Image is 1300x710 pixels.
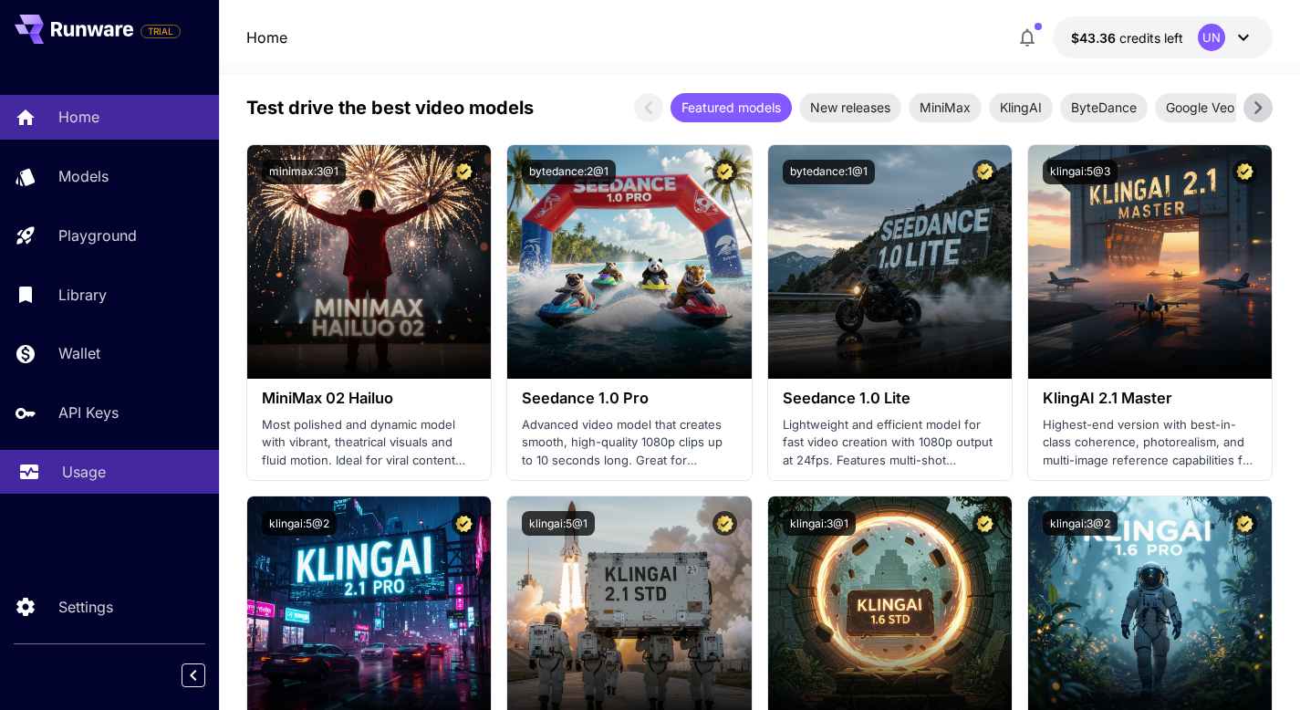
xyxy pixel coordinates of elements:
div: MiniMax [909,93,982,122]
span: Featured models [671,98,792,117]
span: Add your payment card to enable full platform functionality. [140,20,181,42]
img: alt [247,145,491,379]
p: Models [58,165,109,187]
button: klingai:5@1 [522,511,595,536]
button: Collapse sidebar [182,663,205,687]
p: Most polished and dynamic model with vibrant, theatrical visuals and fluid motion. Ideal for vira... [262,416,476,470]
span: MiniMax [909,98,982,117]
button: Certified Model – Vetted for best performance and includes a commercial license. [972,511,997,536]
h3: Seedance 1.0 Pro [522,390,736,407]
p: Home [58,106,99,128]
h3: Seedance 1.0 Lite [783,390,997,407]
button: bytedance:1@1 [783,160,875,184]
span: credits left [1119,30,1183,46]
span: Google Veo [1155,98,1245,117]
span: New releases [799,98,901,117]
button: Certified Model – Vetted for best performance and includes a commercial license. [452,511,476,536]
img: alt [768,145,1012,379]
p: Settings [58,596,113,618]
div: ByteDance [1060,93,1148,122]
p: Usage [62,461,106,483]
a: Home [246,26,287,48]
button: Certified Model – Vetted for best performance and includes a commercial license. [712,160,737,184]
p: Highest-end version with best-in-class coherence, photorealism, and multi-image reference capabil... [1043,416,1257,470]
div: Collapse sidebar [195,659,219,692]
nav: breadcrumb [246,26,287,48]
button: Certified Model – Vetted for best performance and includes a commercial license. [1232,511,1257,536]
p: Test drive the best video models [246,94,534,121]
div: UN [1198,24,1225,51]
img: alt [1028,145,1272,379]
button: $43.35914UN [1053,16,1273,58]
span: KlingAI [989,98,1053,117]
button: klingai:3@1 [783,511,856,536]
button: klingai:5@2 [262,511,337,536]
p: Library [58,284,107,306]
button: Certified Model – Vetted for best performance and includes a commercial license. [972,160,997,184]
div: KlingAI [989,93,1053,122]
span: TRIAL [141,25,180,38]
p: Lightweight and efficient model for fast video creation with 1080p output at 24fps. Features mult... [783,416,997,470]
p: API Keys [58,402,119,423]
p: Playground [58,224,137,246]
button: Certified Model – Vetted for best performance and includes a commercial license. [452,160,476,184]
div: Google Veo [1155,93,1245,122]
button: bytedance:2@1 [522,160,616,184]
h3: KlingAI 2.1 Master [1043,390,1257,407]
button: klingai:3@2 [1043,511,1118,536]
span: ByteDance [1060,98,1148,117]
div: New releases [799,93,901,122]
button: minimax:3@1 [262,160,346,184]
span: $43.36 [1071,30,1119,46]
button: klingai:5@3 [1043,160,1118,184]
button: Certified Model – Vetted for best performance and includes a commercial license. [712,511,737,536]
div: Featured models [671,93,792,122]
p: Wallet [58,342,100,364]
h3: MiniMax 02 Hailuo [262,390,476,407]
p: Advanced video model that creates smooth, high-quality 1080p clips up to 10 seconds long. Great f... [522,416,736,470]
button: Certified Model – Vetted for best performance and includes a commercial license. [1232,160,1257,184]
img: alt [507,145,751,379]
div: $43.35914 [1071,28,1183,47]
